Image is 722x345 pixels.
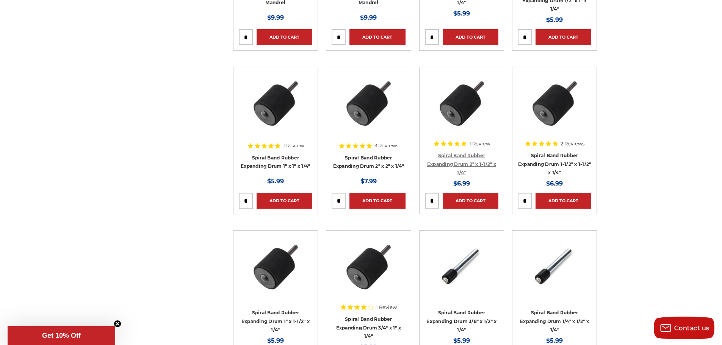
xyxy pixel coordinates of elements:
a: Spiral Band Rubber Expanding Drum 2" x 2" x 1/4" [333,155,404,169]
button: Contact us [654,317,714,339]
span: $5.99 [267,178,284,185]
a: BHA's 3/4 inch x 1 inch rubber drum bottom profile, for reliable spiral band attachment. [332,236,405,309]
a: Spiral Band Rubber Expanding Drum 3/4" x 1" x 1/4" [336,316,401,339]
span: 2 Reviews [561,141,584,146]
img: BHA's 2 inch x 2 inch rubber drum bottom profile, for reliable spiral band attachment. [338,72,399,133]
span: 1 Review [283,143,304,148]
a: Angled view of a rubber drum adapter for die grinders, designed for a snug fit with abrasive spir... [518,236,591,309]
a: Add to Cart [349,29,405,45]
a: Add to Cart [349,193,405,209]
span: $9.99 [267,14,284,21]
span: $9.99 [360,14,377,21]
a: Angled profile of Black Hawk 2 inch x 1-1/2 inch expanding drum, optimal for metal finishing tasks. [425,72,498,146]
img: Angled view of a rubber drum adapter for die grinders, designed for a snug fit with abrasive spir... [524,236,585,297]
span: $6.99 [546,180,563,187]
div: Get 10% OffClose teaser [8,326,115,345]
a: BHA's 1 inch x 1-1/2 inch rubber drum bottom profile, for reliable spiral band attachment. [239,236,312,309]
a: Spiral Band Rubber Expanding Drum 1" x 1-1/2" x 1/4" [241,310,310,333]
a: Add to Cart [443,29,498,45]
span: 1 Review [469,141,490,146]
button: Close teaser [114,320,121,328]
a: Add to Cart [257,193,312,209]
span: $7.99 [360,178,377,185]
img: BHA's 1 inch x 1-1/2 inch rubber drum bottom profile, for reliable spiral band attachment. [245,236,306,297]
a: Spiral Band Rubber Expanding Drum 1-1/2" x 1-1/2" x 1/4" [518,153,591,175]
a: Spiral Band Rubber Expanding Drum 1" x 1" x 1/4" [241,155,310,169]
span: $5.99 [546,16,563,23]
a: Add to Cart [257,29,312,45]
a: Add to Cart [536,193,591,209]
img: Angled profile of Black Hawk 2 inch x 1-1/2 inch expanding drum, optimal for metal finishing tasks. [431,72,492,133]
a: Angled profile of Black Hawk 1-1/2 inch x 1-1/2 inch expanding drum, optimal for metal finishing ... [518,72,591,146]
a: Spiral Band Rubber Expanding Drum 2" x 1-1/2" x 1/4" [427,153,496,175]
span: $6.99 [453,180,470,187]
a: Angled view of a rubber drum adapter for die grinders, designed for a snug fit with abrasive spir... [425,236,498,309]
span: $5.99 [453,337,470,344]
img: BHA's 3/4 inch x 1 inch rubber drum bottom profile, for reliable spiral band attachment. [338,236,399,297]
a: Spiral Band Rubber Expanding Drum 3/8" x 1/2" x 1/4" [426,310,496,333]
a: BHA's 1 inch x 1 inch rubber drum bottom profile, for reliable spiral band attachment. [239,72,312,146]
a: BHA's 2 inch x 2 inch rubber drum bottom profile, for reliable spiral band attachment. [332,72,405,146]
span: 3 Reviews [374,143,398,148]
span: Contact us [674,325,709,332]
a: Add to Cart [443,193,498,209]
span: 1 Review [376,305,397,310]
img: Angled view of a rubber drum adapter for die grinders, designed for a snug fit with abrasive spir... [431,236,492,297]
img: BHA's 1 inch x 1 inch rubber drum bottom profile, for reliable spiral band attachment. [245,72,306,133]
span: $5.99 [453,10,470,17]
img: Angled profile of Black Hawk 1-1/2 inch x 1-1/2 inch expanding drum, optimal for metal finishing ... [524,72,585,133]
a: Spiral Band Rubber Expanding Drum 1/4" x 1/2" x 1/4" [520,310,589,333]
a: Add to Cart [536,29,591,45]
span: Get 10% Off [42,332,81,339]
span: $5.99 [546,337,563,344]
span: $5.99 [267,337,284,344]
